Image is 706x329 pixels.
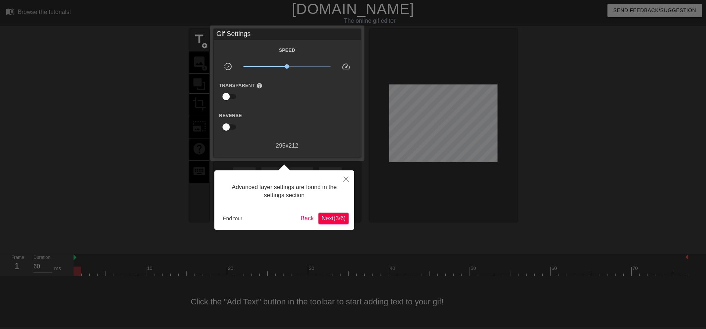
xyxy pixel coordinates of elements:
[220,213,245,224] button: End tour
[298,213,317,224] button: Back
[318,213,349,224] button: Next
[338,170,354,187] button: Close
[321,215,346,221] span: Next ( 3 / 6 )
[220,176,349,207] div: Advanced layer settings are found in the settings section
